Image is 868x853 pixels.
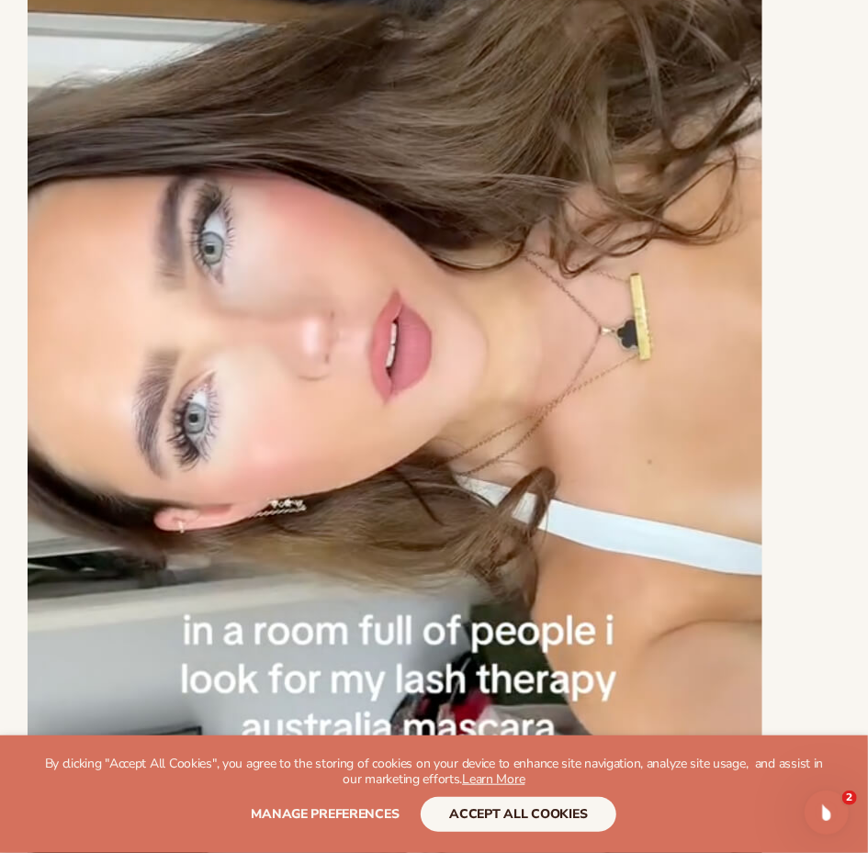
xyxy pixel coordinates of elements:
a: Learn More [462,770,524,788]
span: Manage preferences [252,805,400,823]
button: accept all cookies [421,797,617,832]
button: Manage preferences [252,797,400,832]
span: 2 [842,791,857,805]
p: By clicking "Accept All Cookies", you agree to the storing of cookies on your device to enhance s... [37,757,831,788]
iframe: Intercom live chat [805,791,849,835]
